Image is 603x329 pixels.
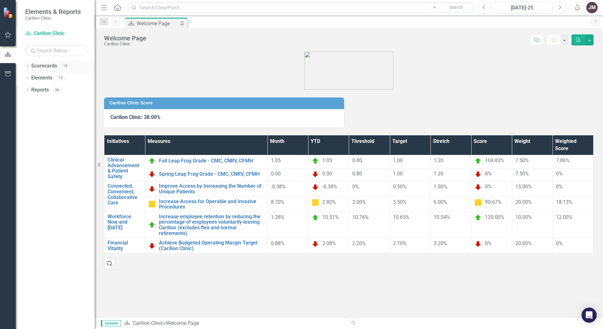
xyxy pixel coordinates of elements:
span: 0.00 [322,171,332,177]
input: Search ClearPoint... [128,2,474,13]
span: 0.80 [352,157,362,163]
span: 104.83% [485,157,504,163]
div: Carilion Clinic [104,42,146,46]
a: Achieve Budgeted Operating Margin Target (Carilion Clinic) [159,240,264,251]
a: Improve Access by Increasing the Number of Unique Patients [159,183,264,194]
span: 10.76% [352,214,369,220]
a: Clinical Advancement & Patient Safety [108,157,142,179]
span: 0% [556,240,563,246]
span: 2.80% [322,199,336,205]
div: Welcome Page [166,320,199,326]
img: Caution [312,199,319,206]
img: carilion%20clinic%20logo%202.0.png [304,52,393,90]
span: 10.54% [434,214,450,220]
span: 0% [485,171,492,177]
span: 8.70% [271,199,284,205]
span: 2.08% [322,240,336,246]
img: On Target [148,157,156,165]
span: 15.00% [515,184,532,190]
span: 12.00% [556,214,572,220]
img: Below Plan [312,240,319,248]
img: On Target [474,157,482,165]
span: 7.50% [515,157,529,163]
div: » [124,320,344,327]
span: Elements & Reports [25,8,81,15]
img: ClearPoint Strategy [3,7,14,18]
span: 120.00% [485,214,504,220]
span: 0% [556,171,563,177]
span: 0.88% [271,240,284,246]
small: Carilion Clinic [25,15,81,21]
div: Open Intercom Messenger [582,308,597,323]
img: On Target [148,221,156,229]
td: Double-Click to Edit Right Click for Context Menu [145,238,268,253]
span: 20.00% [515,199,532,205]
img: Below Plan [148,242,156,250]
span: -0.38% [322,184,337,190]
a: Carilion Clinic [25,30,88,37]
td: Double-Click to Edit Right Click for Context Menu [104,155,145,181]
span: 1.20 [434,157,443,163]
img: Below Plan [148,170,156,178]
span: 1.00 [393,171,403,177]
button: Search [441,3,472,12]
span: 10.65% [393,214,409,220]
img: Caution [148,200,156,208]
div: Welcome Page [104,35,146,42]
a: Workforce Now and [DATE] [108,214,142,231]
img: Below Plan [312,170,319,178]
span: 3.20% [434,240,447,246]
span: 18.13% [556,199,572,205]
span: 10.51% [322,214,339,220]
span: 6.00% [434,199,447,205]
div: 18 [60,63,70,69]
td: Double-Click to Edit Right Click for Context Menu [145,181,268,197]
span: 0.50% [393,184,407,190]
span: 1.28% [271,214,284,220]
div: Welcome Page [137,20,178,27]
a: Carilion Clinic [133,320,163,326]
span: 2.20% [352,240,366,246]
span: 3.50% [393,199,407,205]
span: 0.80 [352,171,362,177]
span: -0.38% [271,184,286,190]
img: Below Plan [148,185,156,193]
td: Double-Click to Edit Right Click for Context Menu [104,181,145,212]
span: 0% [352,184,359,190]
a: Connected, Convenient, Collaborative Care [108,183,142,205]
span: 20.00% [515,240,532,246]
img: Caution [474,199,482,206]
td: Double-Click to Edit Right Click for Context Menu [145,197,268,212]
span: 0.00 [271,171,281,177]
span: 0% [556,184,563,190]
img: On Target [312,157,319,165]
a: Scorecards [31,62,57,70]
span: 1.00% [434,184,447,190]
span: 1.00 [393,157,403,163]
a: Elements [31,74,52,82]
span: 90.67% [485,199,501,205]
button: [DATE]-25 [492,2,552,13]
a: Increase employee retention by reducing the percentage of employees voluntarily leaving Carilion ... [159,214,264,236]
input: Search Below... [25,45,88,56]
span: 1.05 [322,157,332,163]
span: 1.05 [271,157,281,163]
span: 0% [485,240,492,246]
img: Below Plan [474,170,482,178]
a: Financial Vitality [108,240,142,251]
img: On Target [474,214,482,221]
td: Double-Click to Edit Right Click for Context Menu [104,238,145,253]
a: Reports [31,86,49,94]
img: Below Plan [474,183,482,191]
span: 2.70% [393,240,407,246]
img: On Target [312,214,319,221]
img: Below Plan [312,183,319,191]
td: Double-Click to Edit Right Click for Context Menu [145,212,268,238]
span: 1.20 [434,171,443,177]
a: Increase Access for Operable and Invasive Procedures [159,199,264,210]
span: 0% [485,184,492,190]
span: 7.86% [556,157,570,163]
td: Double-Click to Edit Right Click for Context Menu [145,155,268,168]
div: [DATE]-25 [494,4,550,12]
div: JM [586,2,598,13]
